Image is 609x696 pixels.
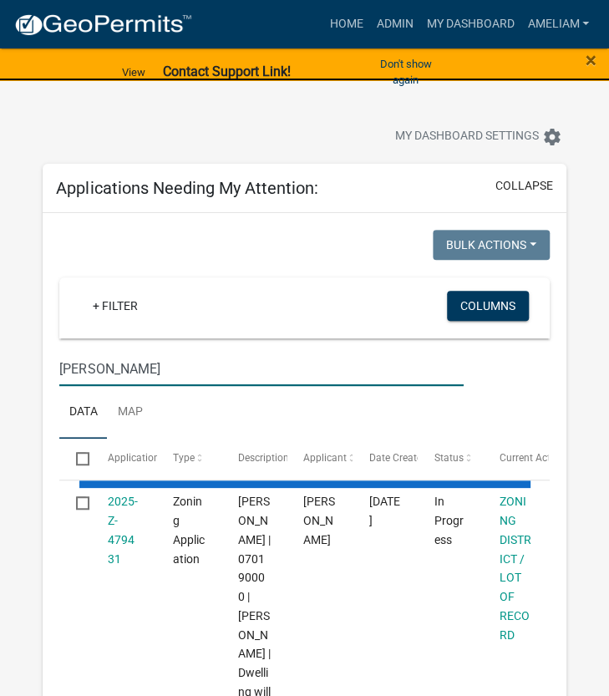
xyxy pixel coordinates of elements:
datatable-header-cell: Date Created [353,439,418,479]
span: Date Created [368,452,427,464]
datatable-header-cell: Description [222,439,287,479]
button: Don't show again [368,50,444,94]
a: Admin [369,8,419,40]
span: Applicant [303,452,347,464]
span: Description [238,452,289,464]
input: Search for applications [59,352,463,386]
a: View [115,58,152,86]
span: × [586,48,596,72]
datatable-header-cell: Current Activity [483,439,548,479]
datatable-header-cell: Applicant [287,439,353,479]
button: My Dashboard Settingssettings [382,120,576,153]
a: AmeliaM [520,8,596,40]
span: Application Number [108,452,199,464]
a: Map [107,386,152,439]
a: + Filter [79,291,151,321]
datatable-header-cell: Application Number [92,439,157,479]
datatable-header-cell: Status [418,439,483,479]
span: In Progress [434,495,463,546]
a: 2025-Z-479431 [108,495,138,565]
button: collapse [495,177,553,195]
span: Joe Baxter [303,495,335,546]
datatable-header-cell: Select [59,439,91,479]
i: settings [542,127,562,147]
a: ZONING DISTRICT / LOT OF RECORD [500,495,531,641]
button: Columns [447,291,529,321]
a: My Dashboard [419,8,520,40]
a: Home [322,8,369,40]
span: Type [173,452,195,464]
button: Close [586,50,596,70]
span: 09/16/2025 [368,495,399,527]
datatable-header-cell: Type [157,439,222,479]
span: Zoning Application [173,495,205,565]
h5: Applications Needing My Attention: [56,178,317,198]
button: Bulk Actions [433,230,550,260]
span: My Dashboard Settings [395,127,539,147]
span: Status [434,452,463,464]
strong: Contact Support Link! [162,64,290,79]
a: Data [59,386,107,439]
span: Current Activity [500,452,569,464]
